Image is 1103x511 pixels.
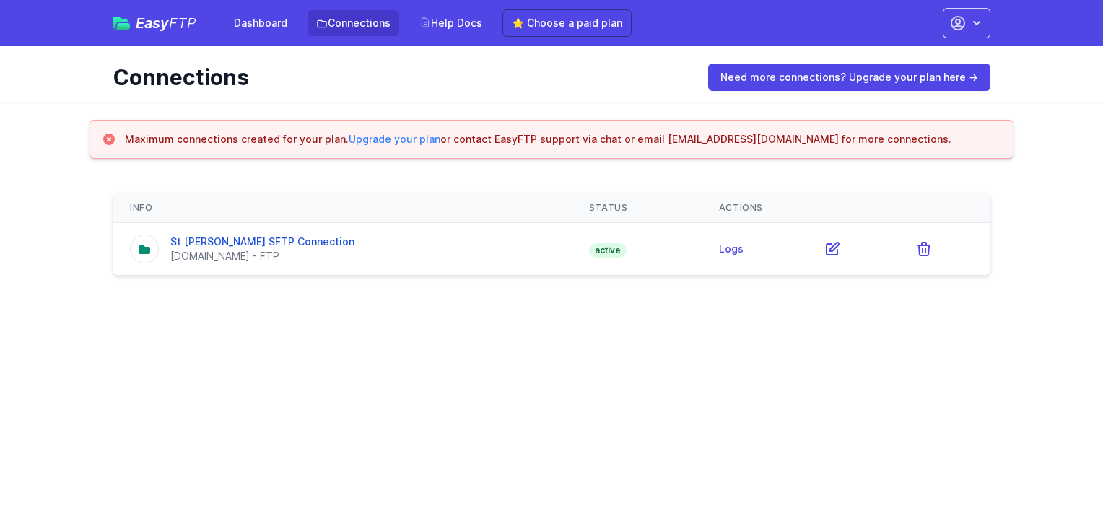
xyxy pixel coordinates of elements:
[572,193,702,223] th: Status
[136,16,196,30] span: Easy
[113,17,130,30] img: easyftp_logo.png
[113,16,196,30] a: EasyFTP
[308,10,399,36] a: Connections
[170,235,354,248] a: St [PERSON_NAME] SFTP Connection
[125,132,951,147] h3: Maximum connections created for your plan. or contact EasyFTP support via chat or email [EMAIL_AD...
[411,10,491,36] a: Help Docs
[349,133,440,145] a: Upgrade your plan
[113,64,688,90] h1: Connections
[502,9,632,37] a: ⭐ Choose a paid plan
[702,193,990,223] th: Actions
[225,10,296,36] a: Dashboard
[589,243,627,258] span: active
[170,249,354,263] div: [DOMAIN_NAME] - FTP
[113,193,572,223] th: Info
[169,14,196,32] span: FTP
[719,243,744,255] a: Logs
[708,64,990,91] a: Need more connections? Upgrade your plan here →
